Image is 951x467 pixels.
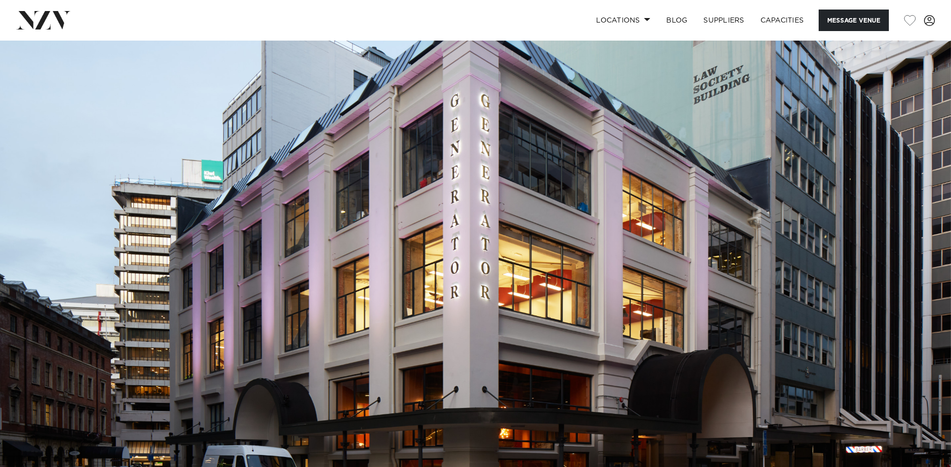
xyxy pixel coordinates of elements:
[658,10,695,31] a: BLOG
[752,10,812,31] a: Capacities
[16,11,71,29] img: nzv-logo.png
[695,10,752,31] a: SUPPLIERS
[819,10,889,31] button: Message Venue
[588,10,658,31] a: Locations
